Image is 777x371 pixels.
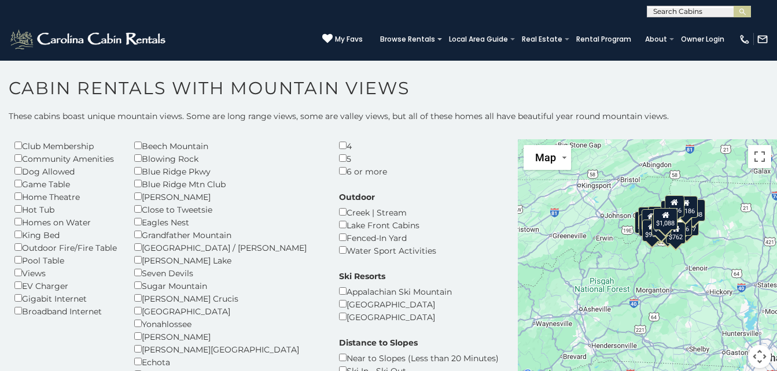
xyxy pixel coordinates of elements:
[648,206,672,228] div: $1,263
[134,355,322,368] div: Echota
[14,279,117,292] div: EV Charger
[673,196,698,218] div: $1,186
[14,216,117,228] div: Homes on Water
[339,218,436,231] div: Lake Front Cabins
[14,177,117,190] div: Game Table
[374,31,441,47] a: Browse Rentals
[339,139,422,152] div: 4
[339,231,436,244] div: Fenced-In Yard
[665,195,684,217] div: $846
[339,165,422,177] div: 6 or more
[524,145,571,170] button: Change map style
[134,330,322,343] div: [PERSON_NAME]
[134,152,322,165] div: Blowing Rock
[134,216,322,228] div: Eagles Nest
[134,165,322,177] div: Blue Ridge Pkwy
[339,270,385,282] label: Ski Resorts
[653,208,677,230] div: $1,088
[14,190,117,203] div: Home Theatre
[443,31,514,47] a: Local Area Guide
[134,343,322,355] div: [PERSON_NAME][GEOGRAPHIC_DATA]
[134,317,322,330] div: Yonahlossee
[14,292,117,305] div: Gigabit Internet
[134,305,322,317] div: [GEOGRAPHIC_DATA]
[14,266,117,279] div: Views
[134,292,322,305] div: [PERSON_NAME] Crucis
[339,244,436,257] div: Water Sport Activities
[639,31,673,47] a: About
[14,254,117,266] div: Pool Table
[339,310,452,323] div: [GEOGRAPHIC_DATA]
[339,351,499,364] div: Near to Slopes (Less than 20 Minutes)
[339,191,375,203] label: Outdoor
[339,152,422,165] div: 5
[322,34,363,45] a: My Favs
[748,345,771,368] button: Map camera controls
[14,165,117,177] div: Dog Allowed
[757,34,768,45] img: mail-regular-white.png
[635,212,659,233] div: $1,591
[14,305,117,317] div: Broadband Internet
[134,139,322,152] div: Beech Mountain
[14,241,117,254] div: Outdoor Fire/Fire Table
[748,145,771,168] button: Toggle fullscreen view
[570,31,637,47] a: Rental Program
[339,285,452,298] div: Appalachian Ski Mountain
[535,151,556,164] span: Map
[642,220,662,242] div: $954
[134,254,322,266] div: [PERSON_NAME] Lake
[642,209,661,231] div: $770
[639,214,664,236] div: $1,126
[739,34,750,45] img: phone-regular-white.png
[134,241,322,254] div: [GEOGRAPHIC_DATA] / [PERSON_NAME]
[134,203,322,216] div: Close to Tweetsie
[134,279,322,292] div: Sugar Mountain
[14,203,117,216] div: Hot Tub
[134,177,322,190] div: Blue Ridge Mtn Club
[134,266,322,279] div: Seven Devils
[134,190,322,203] div: [PERSON_NAME]
[339,206,436,218] div: Creek | Stream
[516,31,568,47] a: Real Estate
[9,28,169,51] img: White-1-2.png
[339,298,452,310] div: [GEOGRAPHIC_DATA]
[14,228,117,241] div: King Bed
[339,337,418,348] label: Distance to Slopes
[335,34,363,44] span: My Favs
[14,139,117,152] div: Club Membership
[638,207,662,229] div: $1,680
[666,222,686,244] div: $762
[134,228,322,241] div: Grandfather Mountain
[651,214,671,236] div: $967
[14,152,117,165] div: Community Amenities
[675,31,730,47] a: Owner Login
